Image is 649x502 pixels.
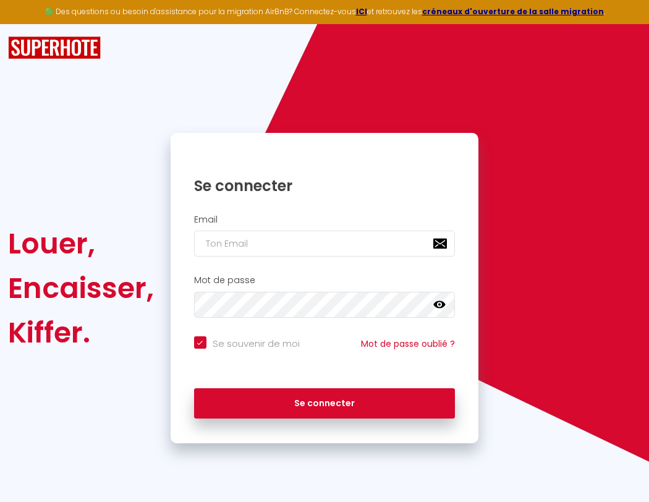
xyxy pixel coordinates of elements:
[361,338,455,350] a: Mot de passe oublié ?
[8,221,154,266] div: Louer,
[8,310,154,355] div: Kiffer.
[422,6,604,17] a: créneaux d'ouverture de la salle migration
[356,6,367,17] a: ICI
[194,215,456,225] h2: Email
[194,176,456,195] h1: Se connecter
[194,231,456,257] input: Ton Email
[194,388,456,419] button: Se connecter
[8,36,101,59] img: SuperHote logo
[194,275,456,286] h2: Mot de passe
[8,266,154,310] div: Encaisser,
